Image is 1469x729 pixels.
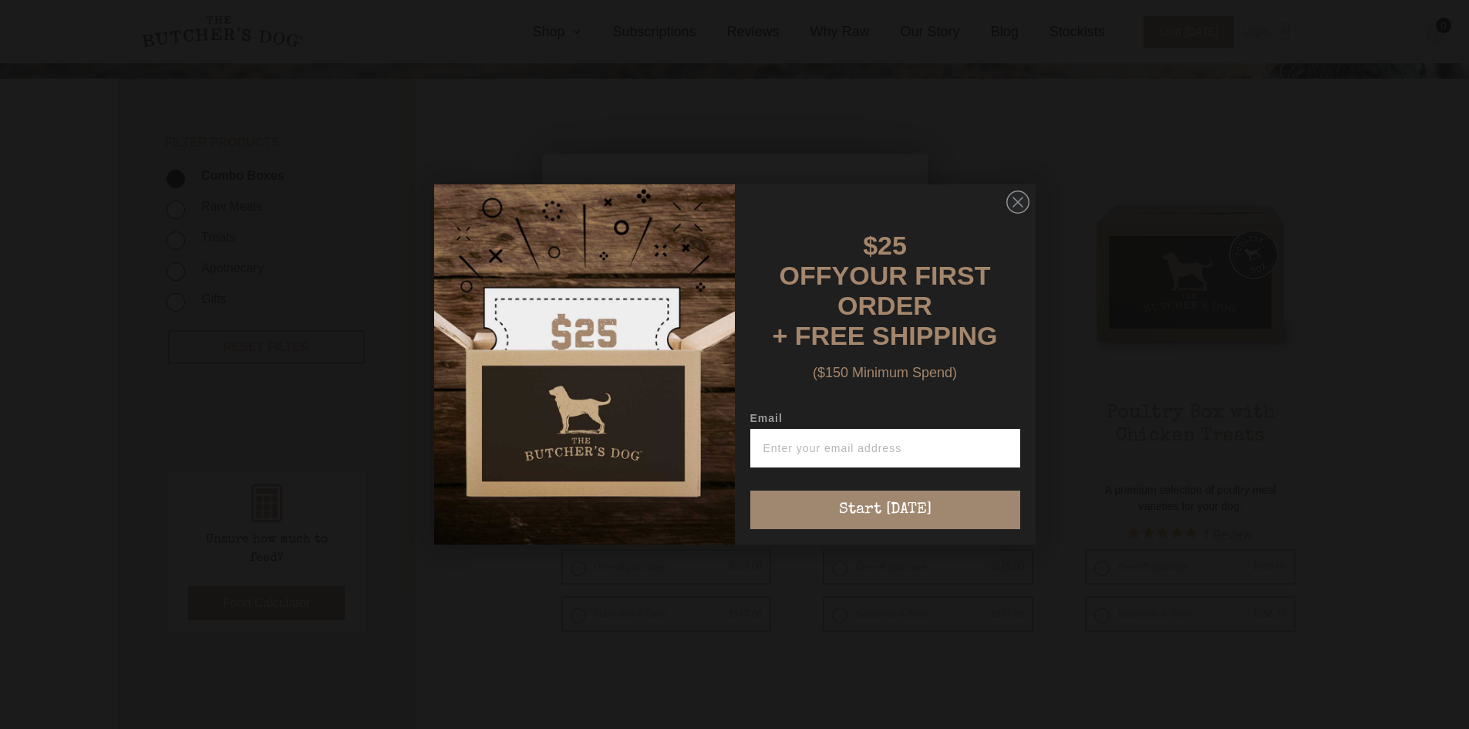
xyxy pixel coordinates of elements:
[1006,191,1029,214] button: Close dialog
[813,365,957,380] span: ($150 Minimum Spend)
[750,412,1020,429] label: Email
[750,429,1020,467] input: Enter your email address
[773,261,998,350] span: YOUR FIRST ORDER + FREE SHIPPING
[780,231,907,290] span: $25 OFF
[434,184,735,545] img: d0d537dc-5429-4832-8318-9955428ea0a1.jpeg
[750,491,1020,529] button: Start [DATE]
